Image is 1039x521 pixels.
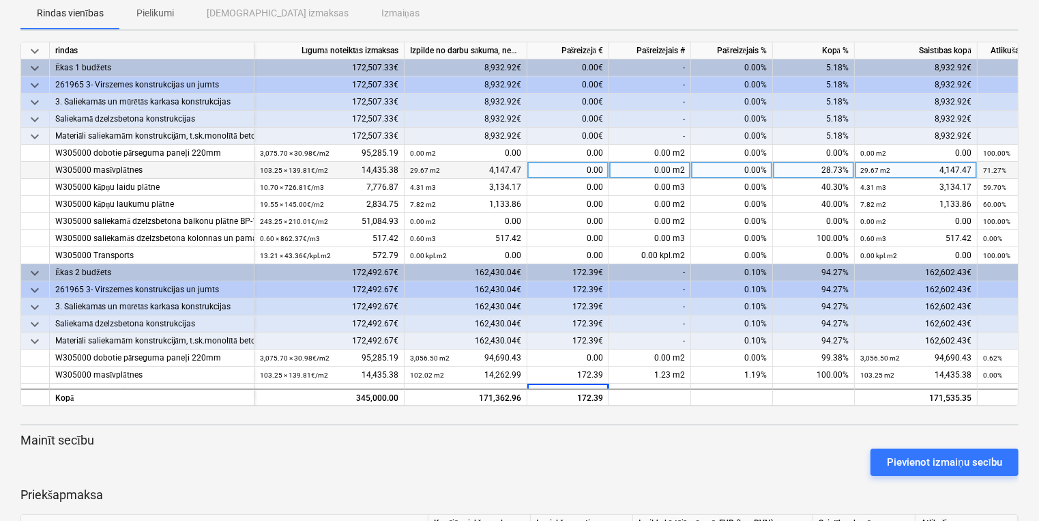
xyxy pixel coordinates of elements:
[609,145,691,162] div: 0.00 m2
[55,281,248,298] div: 261965 3- Virszemes konstrukcijas un jumts
[27,77,43,94] span: keyboard_arrow_down
[405,315,527,333] div: 162,430.04€
[27,316,43,333] span: keyboard_arrow_down
[860,145,971,162] div: 0.00
[410,196,521,213] div: 1,133.86
[405,94,527,111] div: 8,932.92€
[691,179,773,196] div: 0.00%
[55,230,248,247] div: W305000 saliekamās dzelzsbetona kolonnas un pamati, t.sk.neoprēna starplikas
[691,162,773,179] div: 0.00%
[27,333,43,350] span: keyboard_arrow_down
[254,111,405,128] div: 172,507.33€
[260,201,324,208] small: 19.55 × 145.00€ / m2
[860,247,971,264] div: 0.00
[855,128,978,145] div: 8,932.92€
[55,162,248,179] div: W305000 masīvplātnes
[260,218,328,225] small: 243.25 × 210.01€ / m2
[410,167,440,174] small: 29.67 m2
[55,384,248,401] div: W305000 kāpņu laidu plātne
[691,298,773,315] div: 0.10%
[773,196,855,213] div: 40.00%
[855,333,978,350] div: 162,602.43€
[254,264,405,281] div: 172,492.67€
[773,333,855,350] div: 94.27%
[527,333,609,350] div: 172.39€
[691,350,773,367] div: 0.00%
[609,350,691,367] div: 0.00 m2
[609,94,691,111] div: -
[55,315,248,333] div: Saliekamā dzelzsbetona konstrukcijas
[410,354,450,362] small: 3,056.50 m2
[20,487,1019,503] p: Priekšapmaksa
[27,94,43,111] span: keyboard_arrow_down
[855,76,978,94] div: 8,932.92€
[55,128,248,145] div: Materiāli saliekamām konstrukcijām, t.sk.monolītā betona pārsegumu daļām (atsevišķi pērkamie)
[609,111,691,128] div: -
[773,264,855,281] div: 94.27%
[410,145,521,162] div: 0.00
[27,299,43,315] span: keyboard_arrow_down
[260,384,398,401] div: 7,776.87
[860,218,886,225] small: 0.00 m2
[860,167,890,174] small: 29.67 m2
[55,367,248,384] div: W305000 masīvplātnes
[691,213,773,230] div: 0.00%
[773,384,855,401] div: 100.00%
[260,162,398,179] div: 14,435.38
[773,111,855,128] div: 5.18%
[691,59,773,76] div: 0.00%
[691,333,773,350] div: 0.10%
[860,384,971,401] div: 7,776.87
[773,162,855,179] div: 28.73%
[405,298,527,315] div: 162,430.04€
[55,350,248,367] div: W305000 dobotie pārseguma paneļi 220mm
[609,42,691,59] div: Pašreizējais #
[855,281,978,298] div: 162,602.43€
[773,59,855,76] div: 5.18%
[855,94,978,111] div: 8,932.92€
[27,128,43,145] span: keyboard_arrow_down
[405,264,527,281] div: 162,430.04€
[410,235,436,242] small: 0.60 m3
[773,315,855,333] div: 94.27%
[410,201,436,208] small: 7.82 m2
[983,252,1010,259] small: 100.00%
[527,213,609,230] div: 0.00
[405,128,527,145] div: 8,932.92€
[527,162,609,179] div: 0.00
[136,6,174,20] p: Pielikumi
[527,196,609,213] div: 0.00
[254,298,405,315] div: 172,492.67€
[27,282,43,298] span: keyboard_arrow_down
[260,235,320,242] small: 0.60 × 862.37€ / m3
[855,59,978,76] div: 8,932.92€
[527,111,609,128] div: 0.00€
[527,145,609,162] div: 0.00
[691,230,773,247] div: 0.00%
[609,333,691,350] div: -
[527,76,609,94] div: 0.00€
[405,333,527,350] div: 162,430.04€
[855,389,978,406] div: 171,535.35
[405,42,527,59] div: Izpilde no darbu sākuma, neskaitot kārtējā mēneša izpildi
[260,184,324,191] small: 10.70 × 726.81€ / m3
[527,59,609,76] div: 0.00€
[855,298,978,315] div: 162,602.43€
[405,281,527,298] div: 162,430.04€
[260,390,398,407] div: 345,000.00
[983,184,1006,191] small: 59.70%
[983,218,1010,225] small: 100.00%
[691,128,773,145] div: 0.00%
[860,252,897,259] small: 0.00 kpl.m2
[55,111,248,128] div: Saliekamā dzelzsbetona konstrukcijas
[855,111,978,128] div: 8,932.92€
[55,179,248,196] div: W305000 kāpņu laidu plātne
[260,367,398,384] div: 14,435.38
[691,247,773,264] div: 0.00%
[410,213,521,230] div: 0.00
[860,367,971,384] div: 14,435.38
[260,350,398,367] div: 95,285.19
[50,389,254,406] div: Kopā
[860,179,971,196] div: 3,134.17
[609,315,691,333] div: -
